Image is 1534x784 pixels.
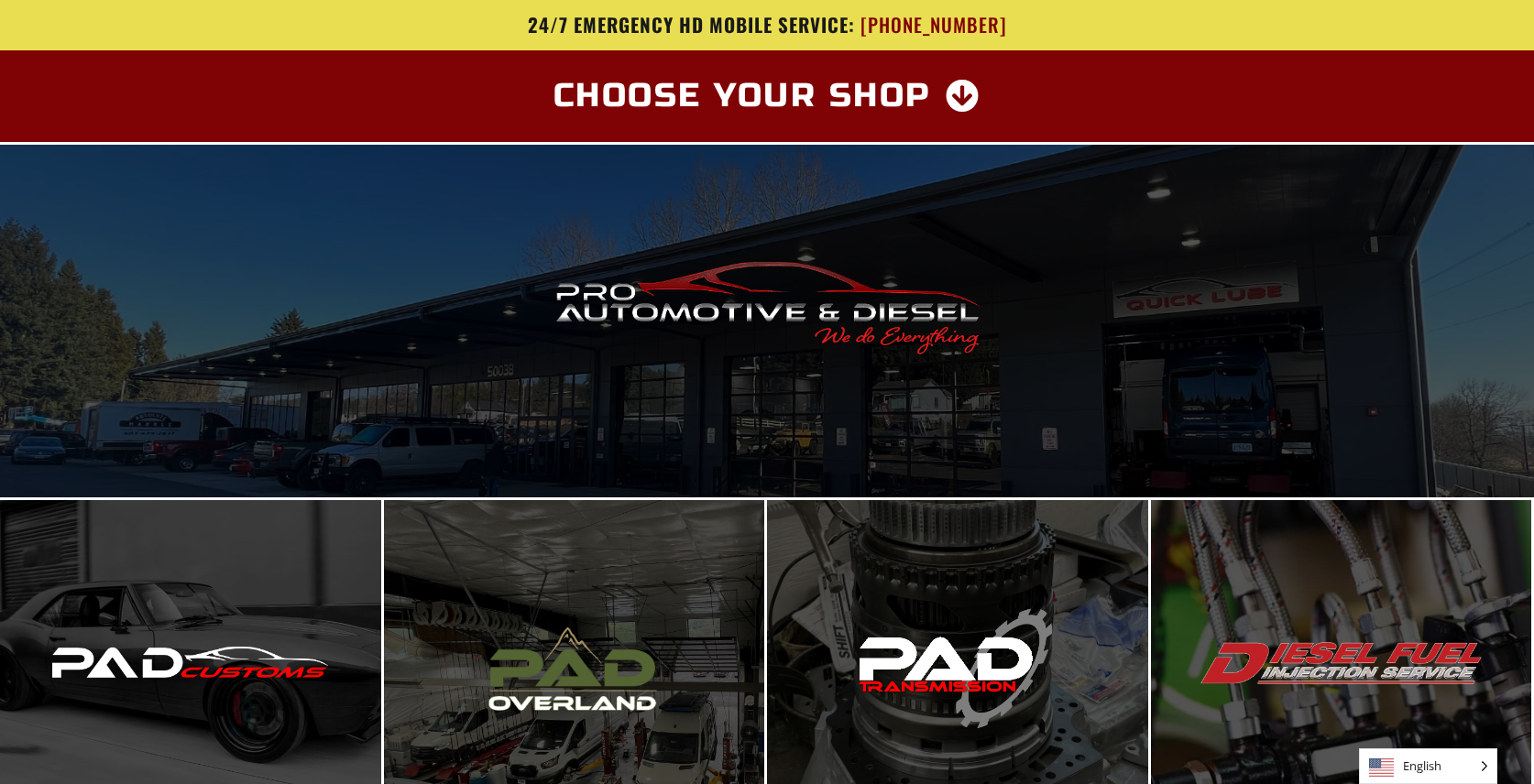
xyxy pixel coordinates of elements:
[1359,748,1497,784] aside: Language selected: English
[231,14,1303,37] a: 24/7 Emergency HD Mobile Service: [PHONE_NUMBER]
[860,14,1007,37] span: [PHONE_NUMBER]
[1360,749,1496,783] span: English
[531,69,1003,124] a: Choose Your Shop
[528,10,855,38] span: 24/7 Emergency HD Mobile Service:
[553,80,932,113] span: Choose Your Shop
